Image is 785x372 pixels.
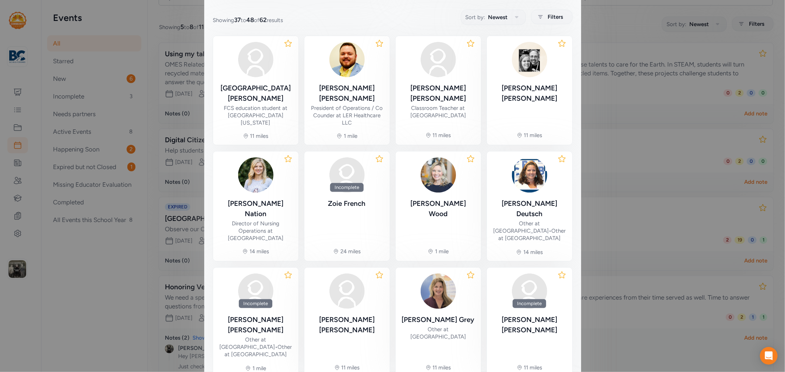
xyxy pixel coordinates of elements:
div: 11 miles [342,364,360,371]
div: 11 miles [524,364,542,371]
img: B74g0GanQmhlA7HsqoyE [512,42,547,77]
img: FsOKfAHQf662n4RXAKVA [512,157,547,193]
div: Zoie French [328,198,366,209]
span: Showing to of results [213,15,283,24]
div: President of Operations / Co Counder at LER Healthcare LLC [310,104,384,126]
img: avatar38fbb18c.svg [512,273,547,309]
img: avatar38fbb18c.svg [238,42,273,77]
div: 24 miles [340,248,361,255]
div: Other at [GEOGRAPHIC_DATA] Other at [GEOGRAPHIC_DATA] [493,220,566,242]
div: 11 miles [250,132,269,140]
div: [PERSON_NAME] Grey [402,315,475,325]
div: 11 miles [433,132,451,139]
span: • [275,344,277,350]
img: GF0d1w51T2yK1VOuxvQl [421,273,456,309]
div: 1 mile [435,248,449,255]
div: [PERSON_NAME] Nation [219,198,293,219]
img: avatar38fbb18c.svg [329,157,365,193]
img: avatar38fbb18c.svg [238,273,273,309]
button: Sort by:Newest [461,10,526,25]
span: Sort by: [466,13,485,22]
div: 11 miles [433,364,451,371]
div: Incomplete [330,183,364,192]
div: [PERSON_NAME] [PERSON_NAME] [493,83,566,104]
div: Classroom Teacher at [GEOGRAPHIC_DATA] [402,104,475,119]
div: [GEOGRAPHIC_DATA] [PERSON_NAME] [219,83,293,104]
img: yWdHp9gfS52xdwT91FZP [329,42,365,77]
span: Filters [548,12,563,21]
div: 1 mile [344,132,357,140]
div: [PERSON_NAME] [PERSON_NAME] [493,315,566,335]
div: 11 miles [524,132,542,139]
div: Incomplete [513,299,546,308]
div: 14 miles [250,248,269,255]
div: Other at [GEOGRAPHIC_DATA] Other at [GEOGRAPHIC_DATA] [219,336,293,358]
div: Open Intercom Messenger [760,347,778,365]
span: 48 [247,16,254,24]
div: [PERSON_NAME] Wood [402,198,475,219]
span: Newest [488,13,508,22]
div: [PERSON_NAME] [PERSON_NAME] [310,83,384,104]
img: 8krCRmkTCex6UBcgrCfA [421,157,456,193]
img: oQjpI43sRaCmL27Nlc2N [238,157,273,193]
div: Other at [GEOGRAPHIC_DATA] [402,326,475,340]
div: 1 mile [252,365,266,372]
div: [PERSON_NAME] Deutsch [493,198,566,219]
div: Director of Nursing Operations at [GEOGRAPHIC_DATA] [219,220,293,242]
span: 37 [234,16,241,24]
span: 62 [260,16,267,24]
div: [PERSON_NAME] [PERSON_NAME] [402,83,475,104]
img: avatar38fbb18c.svg [421,42,456,77]
div: [PERSON_NAME] [PERSON_NAME] [310,315,384,335]
div: FCS education student at [GEOGRAPHIC_DATA][US_STATE] [219,104,293,126]
span: • [549,228,551,234]
div: Incomplete [239,299,272,308]
div: [PERSON_NAME] [PERSON_NAME] [219,315,293,335]
img: avatar38fbb18c.svg [329,273,365,309]
div: 14 miles [523,248,543,256]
